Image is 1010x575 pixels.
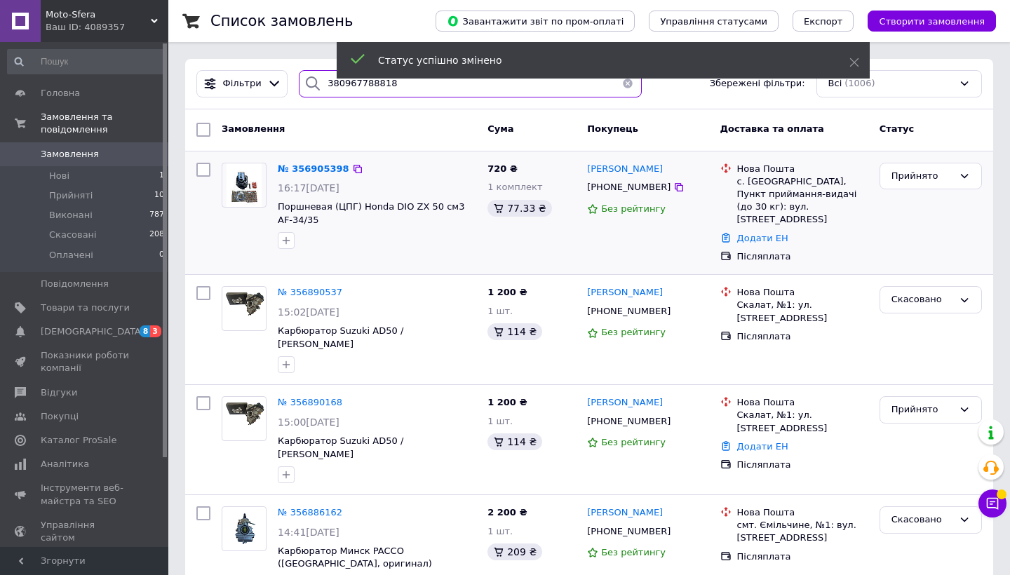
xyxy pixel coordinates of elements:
[487,123,513,134] span: Cума
[278,435,403,459] a: Карбюратор Suzuki AD50 / [PERSON_NAME]
[149,229,164,241] span: 208
[587,182,671,192] span: [PHONE_NUMBER]
[737,459,868,471] div: Післяплата
[737,550,868,563] div: Післяплата
[487,526,513,536] span: 1 шт.
[487,182,542,192] span: 1 комплект
[41,386,77,399] span: Відгуки
[737,286,868,299] div: Нова Пошта
[487,323,542,340] div: 114 ₴
[737,519,868,544] div: смт. Ємільчине, №1: вул. [STREET_ADDRESS]
[210,13,353,29] h1: Список замовлень
[49,209,93,222] span: Виконані
[601,327,666,337] span: Без рейтингу
[891,292,953,307] div: Скасовано
[587,416,671,426] span: [PHONE_NUMBER]
[601,203,666,214] span: Без рейтингу
[278,507,342,517] a: № 356886162
[793,11,854,32] button: Експорт
[41,87,80,100] span: Головна
[41,148,99,161] span: Замовлення
[222,506,267,551] a: Фото товару
[649,11,779,32] button: Управління статусами
[587,123,638,134] span: Покупець
[587,397,663,407] span: [PERSON_NAME]
[891,513,953,527] div: Скасовано
[222,292,266,325] img: Фото товару
[222,402,266,435] img: Фото товару
[587,506,663,520] a: [PERSON_NAME]
[737,299,868,324] div: Скалат, №1: ул. [STREET_ADDRESS]
[223,77,262,90] span: Фільтри
[49,229,97,241] span: Скасовані
[737,163,868,175] div: Нова Пошта
[49,249,93,262] span: Оплачені
[278,325,403,349] a: Карбюратор Suzuki AD50 / [PERSON_NAME]
[278,163,349,174] a: № 356905398
[41,434,116,447] span: Каталог ProSale
[978,489,1006,517] button: Чат з покупцем
[159,170,164,182] span: 1
[487,543,542,560] div: 209 ₴
[278,201,464,225] a: Поршневая (ЦПГ) Honda DIO ZX 50 см3 AF-34/35
[587,163,663,176] a: [PERSON_NAME]
[737,250,868,263] div: Післяплата
[587,163,663,174] span: [PERSON_NAME]
[737,175,868,226] div: с. [GEOGRAPHIC_DATA], Пункт приймання-видачі (до 30 кг): вул. [STREET_ADDRESS]
[804,16,843,27] span: Експорт
[41,458,89,471] span: Аналітика
[487,287,527,297] span: 1 200 ₴
[278,306,339,318] span: 15:02[DATE]
[447,15,624,27] span: Завантажити звіт по пром-оплаті
[487,163,518,174] span: 720 ₴
[868,11,996,32] button: Створити замовлення
[41,325,144,338] span: [DEMOGRAPHIC_DATA]
[149,209,164,222] span: 787
[41,302,130,314] span: Товари та послуги
[436,11,635,32] button: Завантажити звіт по пром-оплаті
[41,519,130,544] span: Управління сайтом
[150,325,161,337] span: 3
[660,16,767,27] span: Управління статусами
[278,546,432,569] a: Карбюратор Минск PACCO ([GEOGRAPHIC_DATA], оригинал)
[222,123,285,134] span: Замовлення
[880,123,915,134] span: Статус
[7,49,166,74] input: Пошук
[587,526,671,536] span: [PHONE_NUMBER]
[41,111,168,136] span: Замовлення та повідомлення
[222,163,267,208] a: Фото товару
[891,169,953,184] div: Прийнято
[227,163,262,207] img: Фото товару
[587,306,671,316] span: [PHONE_NUMBER]
[41,410,79,423] span: Покупці
[737,441,788,452] a: Додати ЕН
[228,507,261,550] img: Фото товару
[46,8,151,21] span: Moto-Sfera
[710,77,805,90] span: Збережені фільтри:
[299,70,642,97] input: Пошук за номером замовлення, ПІБ покупця, номером телефону, Email, номером накладної
[487,200,551,217] div: 77.33 ₴
[140,325,151,337] span: 8
[587,287,663,297] span: [PERSON_NAME]
[222,396,267,441] a: Фото товару
[278,287,342,297] a: № 356890537
[737,233,788,243] a: Додати ЕН
[854,15,996,26] a: Створити замовлення
[49,170,69,182] span: Нові
[41,278,109,290] span: Повідомлення
[278,397,342,407] span: № 356890168
[587,396,663,410] a: [PERSON_NAME]
[587,286,663,299] a: [PERSON_NAME]
[278,182,339,194] span: 16:17[DATE]
[41,482,130,507] span: Інструменти веб-майстра та SEO
[278,527,339,538] span: 14:41[DATE]
[879,16,985,27] span: Створити замовлення
[46,21,168,34] div: Ваш ID: 4089357
[487,507,527,517] span: 2 200 ₴
[614,70,642,97] button: Очистить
